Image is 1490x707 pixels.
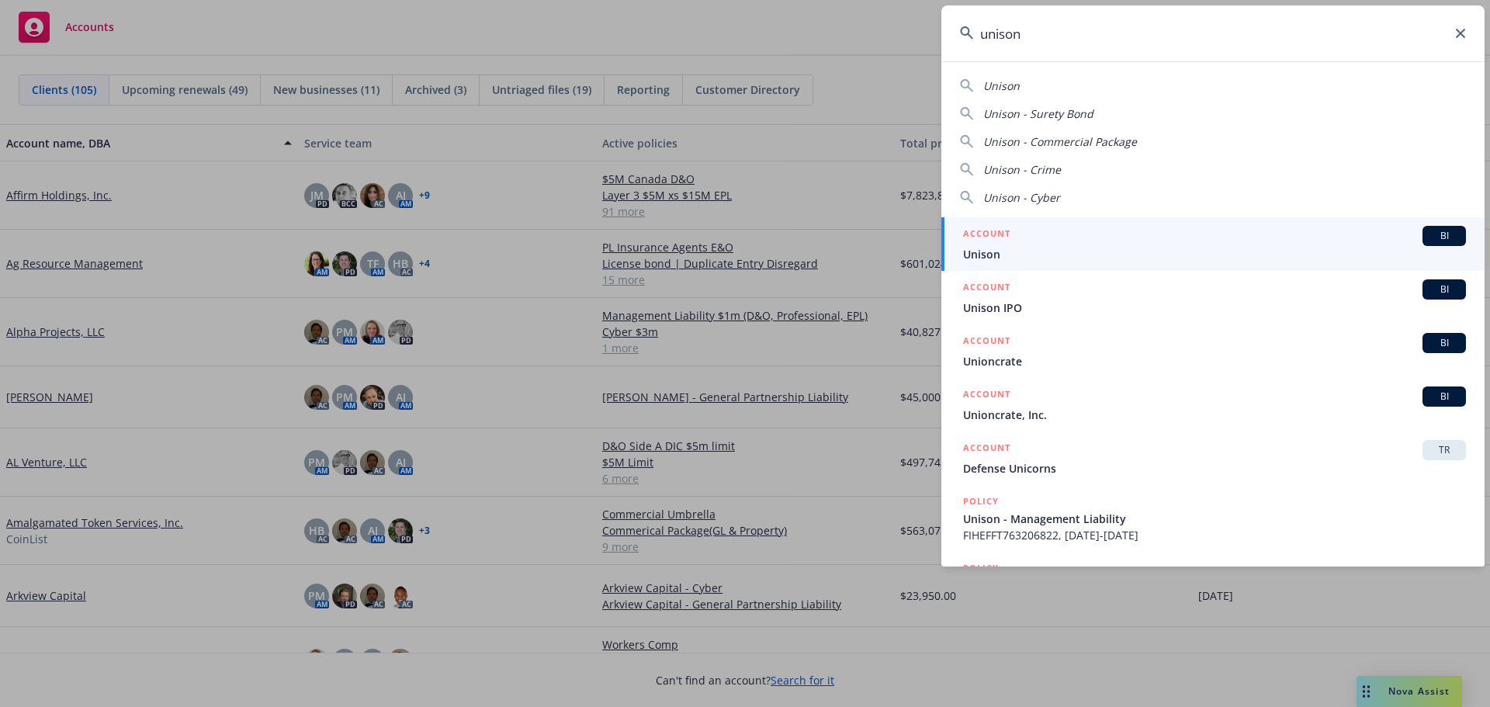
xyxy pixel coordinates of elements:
[963,386,1010,405] h5: ACCOUNT
[963,460,1466,477] span: Defense Unicorns
[983,134,1137,149] span: Unison - Commercial Package
[1429,390,1460,404] span: BI
[963,226,1010,244] h5: ACCOUNT
[1429,443,1460,457] span: TR
[963,560,999,576] h5: POLICY
[983,106,1093,121] span: Unison - Surety Bond
[941,431,1485,485] a: ACCOUNTTRDefense Unicorns
[963,353,1466,369] span: Unioncrate
[963,333,1010,352] h5: ACCOUNT
[963,511,1466,527] span: Unison - Management Liability
[941,324,1485,378] a: ACCOUNTBIUnioncrate
[963,279,1010,298] h5: ACCOUNT
[963,494,999,509] h5: POLICY
[941,271,1485,324] a: ACCOUNTBIUnison IPO
[1429,282,1460,296] span: BI
[941,217,1485,271] a: ACCOUNTBIUnison
[963,246,1466,262] span: Unison
[963,407,1466,423] span: Unioncrate, Inc.
[983,78,1020,93] span: Unison
[941,378,1485,431] a: ACCOUNTBIUnioncrate, Inc.
[941,552,1485,619] a: POLICY
[963,300,1466,316] span: Unison IPO
[941,5,1485,61] input: Search...
[1429,229,1460,243] span: BI
[983,162,1061,177] span: Unison - Crime
[1429,336,1460,350] span: BI
[983,190,1060,205] span: Unison - Cyber
[941,485,1485,552] a: POLICYUnison - Management LiabilityFIHEFFT763206822, [DATE]-[DATE]
[963,527,1466,543] span: FIHEFFT763206822, [DATE]-[DATE]
[963,440,1010,459] h5: ACCOUNT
